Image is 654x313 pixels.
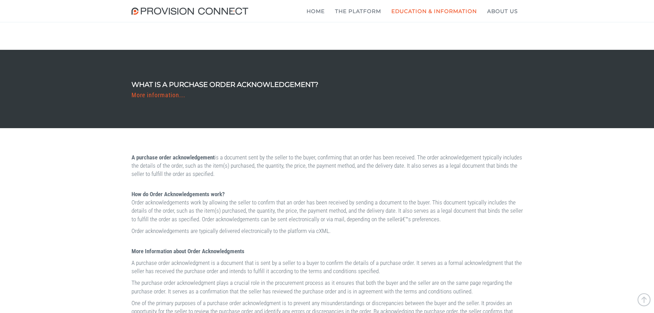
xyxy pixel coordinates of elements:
[131,149,215,156] b: A purchase order acknowledgement
[131,8,252,15] img: Provision Connect
[131,149,523,174] p: is a document sent by the seller to the buyer, confirming that an order has been received. The or...
[131,222,523,231] p: Order acknowledgements are typically delivered electronically to the platform via cXML.
[131,274,523,291] p: The purchase order acknowledgment plays a crucial role in the procurement process as it ensures t...
[131,92,318,99] h3: More information...
[131,186,225,193] b: How do Order Acknowledgements work?
[131,186,523,219] p: Order acknowledgements work by allowing the seller to confirm that an order has been received by ...
[131,254,523,271] p: A purchase order acknowledgment is a document that is sent by a seller to a buyer to confirm the ...
[131,81,318,88] h1: What is a Purchase Order Acknowledgement?
[131,243,244,250] b: More Information about Order Acknowledgments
